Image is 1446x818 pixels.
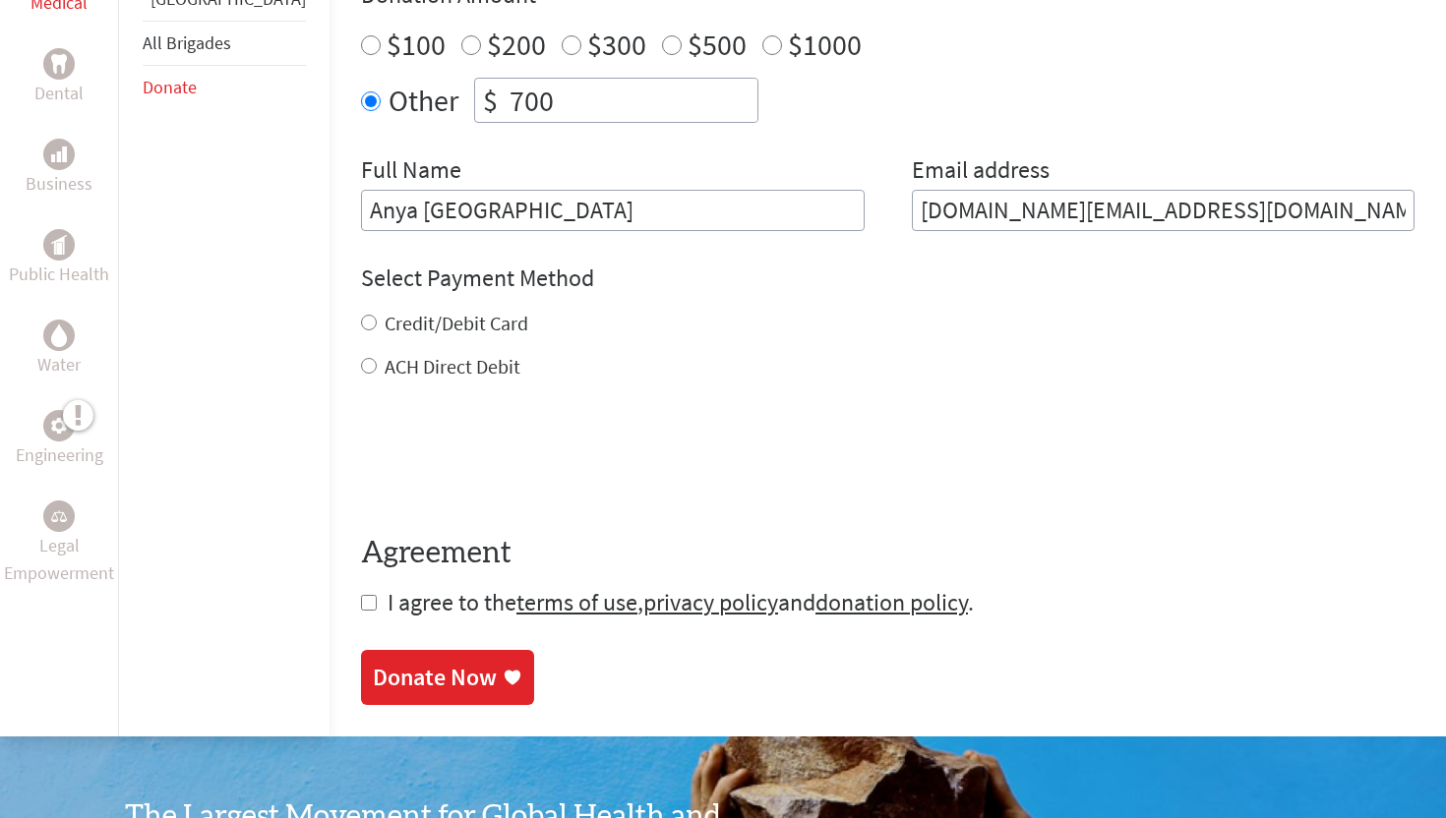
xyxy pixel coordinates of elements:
[385,311,528,335] label: Credit/Debit Card
[37,351,81,379] p: Water
[26,139,92,198] a: BusinessBusiness
[9,229,109,288] a: Public HealthPublic Health
[506,79,757,122] input: Enter Amount
[37,320,81,379] a: WaterWater
[475,79,506,122] div: $
[143,21,306,66] li: All Brigades
[385,354,520,379] label: ACH Direct Debit
[587,26,646,63] label: $300
[388,587,974,617] span: I agree to the , and .
[487,26,546,63] label: $200
[9,261,109,288] p: Public Health
[143,31,231,54] a: All Brigades
[43,410,75,441] div: Engineering
[4,500,114,587] a: Legal EmpowermentLegal Empowerment
[143,66,306,109] li: Donate
[26,170,92,198] p: Business
[51,418,67,434] img: Engineering
[51,146,67,162] img: Business
[51,55,67,74] img: Dental
[788,26,862,63] label: $1000
[912,154,1050,190] label: Email address
[51,324,67,347] img: Water
[43,48,75,80] div: Dental
[912,190,1416,231] input: Your Email
[643,587,778,617] a: privacy policy
[16,410,103,469] a: EngineeringEngineering
[51,510,67,522] img: Legal Empowerment
[16,441,103,469] p: Engineering
[43,320,75,351] div: Water
[4,532,114,587] p: Legal Empowerment
[361,263,1415,294] h4: Select Payment Method
[34,80,84,107] p: Dental
[361,420,660,497] iframe: reCAPTCHA
[387,26,446,63] label: $100
[43,139,75,170] div: Business
[389,78,458,123] label: Other
[143,76,197,98] a: Donate
[361,536,1415,571] h4: Agreement
[361,650,534,705] a: Donate Now
[373,662,497,693] div: Donate Now
[34,48,84,107] a: DentalDental
[815,587,968,617] a: donation policy
[51,235,67,255] img: Public Health
[43,229,75,261] div: Public Health
[361,190,865,231] input: Enter Full Name
[43,500,75,532] div: Legal Empowerment
[361,154,461,190] label: Full Name
[516,587,637,617] a: terms of use
[688,26,747,63] label: $500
